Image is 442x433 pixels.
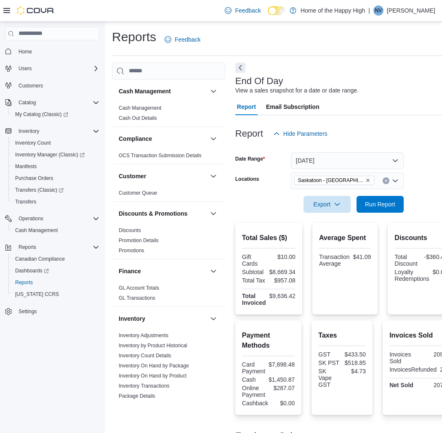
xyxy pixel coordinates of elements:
[15,47,35,57] a: Home
[15,163,37,170] span: Manifests
[15,306,40,317] a: Settings
[15,126,99,136] span: Inventory
[242,385,267,398] div: Online Payment
[2,97,103,108] button: Catalog
[15,98,99,108] span: Catalog
[119,333,168,338] a: Inventory Adjustments
[8,149,103,161] a: Inventory Manager (Classic)
[318,330,366,341] h2: Taxes
[175,35,200,44] span: Feedback
[242,376,265,383] div: Cash
[12,173,99,183] span: Purchase Orders
[8,288,103,300] button: [US_STATE] CCRS
[270,253,296,260] div: $10.00
[15,80,99,91] span: Customers
[242,293,266,306] strong: Total Invoiced
[15,46,99,57] span: Home
[8,108,103,120] a: My Catalog (Classic)
[112,225,225,259] div: Discounts & Promotions
[8,137,103,149] button: Inventory Count
[112,188,225,201] div: Customer
[19,308,37,315] span: Settings
[242,253,267,267] div: Gift Cards
[269,293,296,299] div: $9,636.42
[235,6,261,15] span: Feedback
[344,359,366,366] div: $518.85
[15,291,59,298] span: [US_STATE] CCRS
[119,115,157,121] span: Cash Out Details
[15,242,99,252] span: Reports
[119,227,141,233] a: Discounts
[389,366,437,373] div: InvoicesRefunded
[318,351,340,358] div: GST
[8,161,103,172] button: Manifests
[119,343,187,349] a: Inventory by Product Historical
[15,227,58,234] span: Cash Management
[119,267,141,275] h3: Finance
[319,253,350,267] div: Transaction Average
[119,332,168,339] span: Inventory Adjustments
[119,209,207,218] button: Discounts & Promotions
[235,63,245,73] button: Next
[2,241,103,253] button: Reports
[12,150,88,160] a: Inventory Manager (Classic)
[15,81,46,91] a: Customers
[119,105,161,111] span: Cash Management
[12,138,99,148] span: Inventory Count
[112,150,225,164] div: Compliance
[304,196,351,213] button: Export
[119,135,152,143] h3: Compliance
[15,214,47,224] button: Operations
[291,152,404,169] button: [DATE]
[12,161,99,172] span: Manifests
[242,330,295,351] h2: Payment Methods
[15,126,43,136] button: Inventory
[8,172,103,184] button: Purchase Orders
[8,224,103,236] button: Cash Management
[119,247,144,254] span: Promotions
[8,265,103,277] a: Dashboards
[235,76,283,86] h3: End Of Day
[8,196,103,208] button: Transfers
[19,215,43,222] span: Operations
[119,403,155,409] span: Package History
[12,254,68,264] a: Canadian Compliance
[12,197,40,207] a: Transfers
[12,225,99,235] span: Cash Management
[268,6,285,15] input: Dark Mode
[2,213,103,224] button: Operations
[119,190,157,196] span: Customer Queue
[2,45,103,58] button: Home
[392,177,399,184] button: Open list of options
[119,209,187,218] h3: Discounts & Promotions
[119,152,202,159] span: OCS Transaction Submission Details
[242,233,296,243] h2: Total Sales ($)
[12,225,61,235] a: Cash Management
[12,109,99,119] span: My Catalog (Classic)
[365,200,395,209] span: Run Report
[19,65,32,72] span: Users
[242,400,268,407] div: Cashback
[19,99,36,106] span: Catalog
[2,125,103,137] button: Inventory
[19,244,36,251] span: Reports
[119,238,159,243] a: Promotion Details
[119,285,159,291] a: GL Account Totals
[298,176,364,185] span: Saskatoon - [GEOGRAPHIC_DATA] - Fire & Flower
[344,368,366,375] div: $4.73
[389,351,415,364] div: Invoices Sold
[15,63,99,74] span: Users
[15,256,65,262] span: Canadian Compliance
[119,314,207,323] button: Inventory
[15,279,33,286] span: Reports
[269,376,295,383] div: $1,450.87
[19,128,39,135] span: Inventory
[15,267,49,274] span: Dashboards
[17,6,55,15] img: Cova
[119,295,155,301] a: GL Transactions
[112,283,225,306] div: Finance
[318,359,340,366] div: SK PST
[319,233,371,243] h2: Average Spent
[119,383,170,389] a: Inventory Transactions
[119,172,146,180] h3: Customer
